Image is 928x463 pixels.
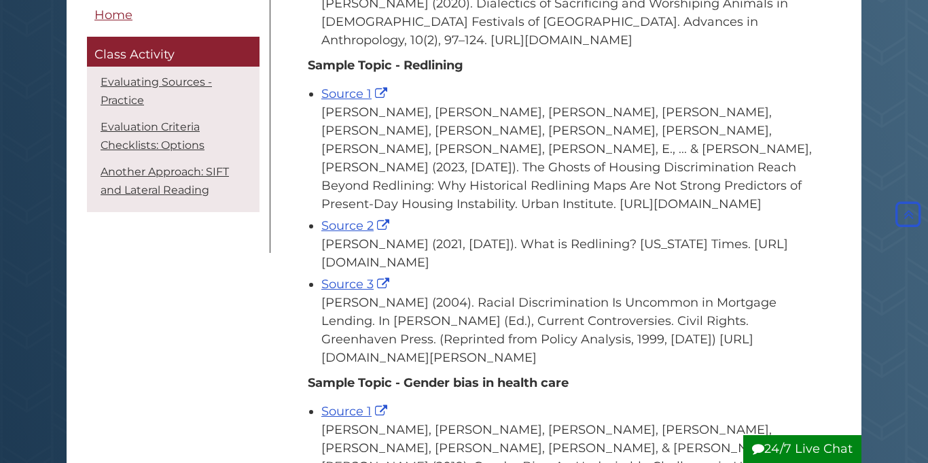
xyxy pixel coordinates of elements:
a: Source 1 [321,86,391,101]
strong: Sample Topic - Redlining [308,58,463,73]
div: [PERSON_NAME] (2021, [DATE]). What is Redlining? [US_STATE] Times. [URL][DOMAIN_NAME] [321,235,814,272]
a: Another Approach: SIFT and Lateral Reading [101,165,229,196]
a: Source 1 [321,404,391,419]
a: Evaluating Sources - Practice [101,75,212,107]
a: Class Activity [87,37,260,67]
div: [PERSON_NAME], [PERSON_NAME], [PERSON_NAME], [PERSON_NAME], [PERSON_NAME], [PERSON_NAME], [PERSON... [321,103,814,213]
button: 24/7 Live Chat [743,435,861,463]
div: [PERSON_NAME] (2004). Racial Discrimination Is Uncommon in Mortgage Lending. In [PERSON_NAME] (Ed... [321,294,814,367]
a: Back to Top [892,207,925,222]
a: Source 2 [321,218,393,233]
span: Home [94,7,132,22]
a: Evaluation Criteria Checklists: Options [101,120,204,152]
a: Source 3 [321,277,393,292]
span: Class Activity [94,48,175,63]
b: Sample Topic - Gender bias in health care [308,375,569,390]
